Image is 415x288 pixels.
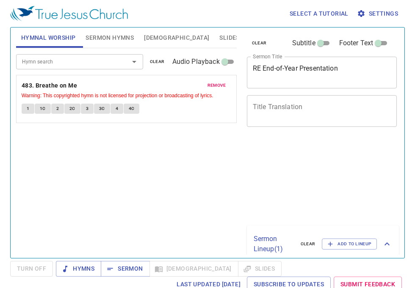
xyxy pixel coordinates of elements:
[64,104,80,114] button: 2C
[322,239,377,250] button: Add to Lineup
[253,64,391,80] textarea: RE End-of-Year Presentation
[124,104,140,114] button: 4C
[254,234,294,254] p: Sermon Lineup ( 1 )
[56,261,101,277] button: Hymns
[56,105,59,112] span: 2
[207,82,226,89] span: remove
[27,105,29,112] span: 1
[94,104,110,114] button: 3C
[99,105,105,112] span: 3C
[63,263,94,274] span: Hymns
[101,261,149,277] button: Sermon
[247,225,399,263] div: Sermon Lineup(1)clearAdd to Lineup
[296,239,321,249] button: clear
[286,6,352,22] button: Select a tutorial
[22,104,34,114] button: 1
[69,105,75,112] span: 2C
[108,263,143,274] span: Sermon
[145,57,170,67] button: clear
[51,104,64,114] button: 2
[22,80,79,91] button: 483. Breathe on Me
[129,105,135,112] span: 4C
[144,33,209,43] span: [DEMOGRAPHIC_DATA]
[219,33,239,43] span: Slides
[292,38,315,48] span: Subtitle
[247,38,272,48] button: clear
[172,57,220,67] span: Audio Playback
[150,58,165,66] span: clear
[252,39,267,47] span: clear
[35,104,51,114] button: 1C
[21,33,76,43] span: Hymnal Worship
[301,240,315,248] span: clear
[116,105,118,112] span: 4
[339,38,373,48] span: Footer Text
[202,80,231,91] button: remove
[22,93,213,99] small: Warning: This copyrighted hymn is not licensed for projection or broadcasting of lyrics.
[10,6,128,21] img: True Jesus Church
[40,105,46,112] span: 1C
[86,33,134,43] span: Sermon Hymns
[128,56,140,68] button: Open
[86,105,89,112] span: 3
[81,104,94,114] button: 3
[111,104,123,114] button: 4
[355,6,401,22] button: Settings
[22,80,77,91] b: 483. Breathe on Me
[290,8,349,19] span: Select a tutorial
[243,136,368,222] iframe: from-child
[327,240,371,248] span: Add to Lineup
[359,8,398,19] span: Settings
